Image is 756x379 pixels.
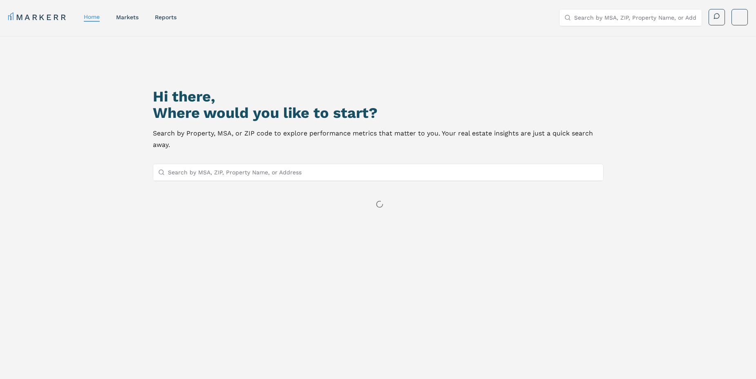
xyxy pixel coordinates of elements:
[84,14,100,20] a: home
[168,164,598,180] input: Search by MSA, ZIP, Property Name, or Address
[155,14,177,20] a: reports
[153,105,604,121] h2: Where would you like to start?
[574,9,697,26] input: Search by MSA, ZIP, Property Name, or Address
[153,88,604,105] h1: Hi there,
[116,14,139,20] a: markets
[8,11,67,23] a: MARKERR
[153,128,604,151] p: Search by Property, MSA, or ZIP code to explore performance metrics that matter to you. Your real...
